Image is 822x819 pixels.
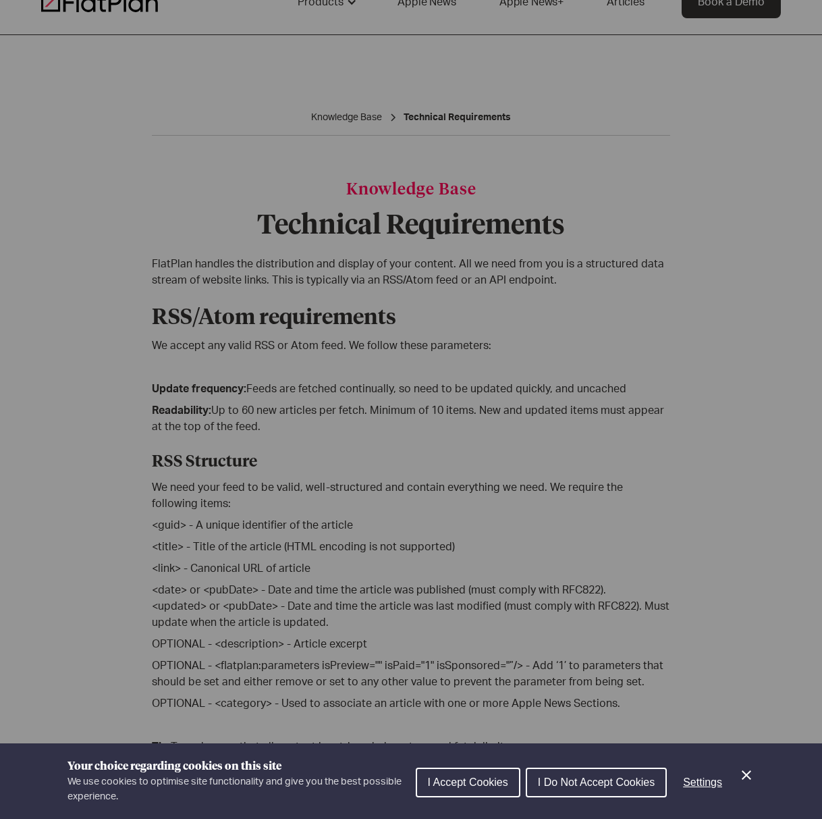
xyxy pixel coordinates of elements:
[428,776,508,788] span: I Accept Cookies
[672,769,733,796] button: Settings
[67,758,405,774] h1: Your choice regarding cookies on this site
[526,768,667,797] button: I Do Not Accept Cookies
[416,768,520,797] button: I Accept Cookies
[683,776,722,788] span: Settings
[538,776,655,788] span: I Do Not Accept Cookies
[67,774,405,803] p: We use cookies to optimise site functionality and give you the best possible experience.
[738,767,755,783] button: Close Cookie Control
